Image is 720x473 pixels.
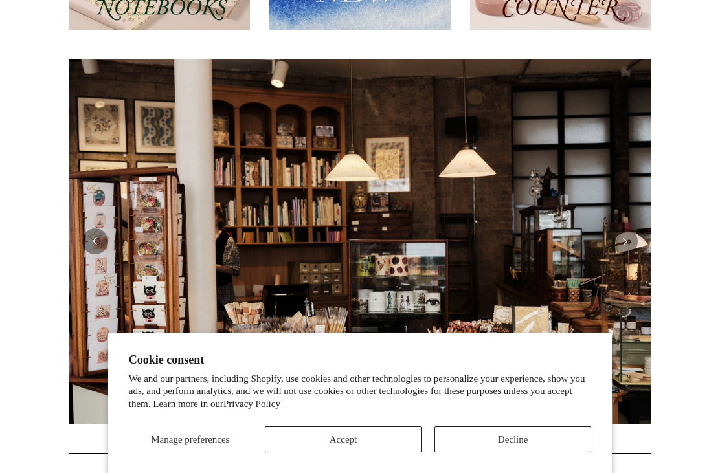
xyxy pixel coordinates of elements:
p: We and our partners, including Shopify, use cookies and other technologies to personalize your ex... [129,373,591,411]
button: Decline [434,426,591,452]
button: Manage preferences [129,426,252,452]
span: Manage preferences [151,434,229,445]
button: Previous [82,228,108,254]
img: 20250131 INSIDE OF THE SHOP.jpg__PID:b9484a69-a10a-4bde-9e8d-1408d3d5e6ad [69,59,651,424]
button: Accept [265,426,422,452]
button: Next [612,228,638,254]
h2: Cookie consent [129,353,591,367]
a: Privacy Policy [223,399,280,409]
